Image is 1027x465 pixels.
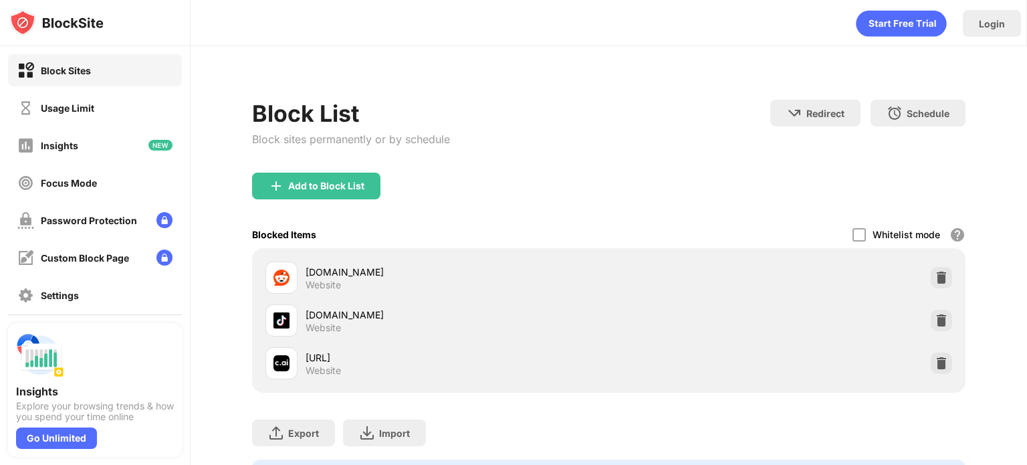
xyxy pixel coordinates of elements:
[148,140,173,151] img: new-icon.svg
[306,265,608,279] div: [DOMAIN_NAME]
[806,108,844,119] div: Redirect
[9,9,104,36] img: logo-blocksite.svg
[41,290,79,301] div: Settings
[17,212,34,229] img: password-protection-off.svg
[306,322,341,334] div: Website
[979,18,1005,29] div: Login
[17,287,34,304] img: settings-off.svg
[252,132,450,146] div: Block sites permanently or by schedule
[156,212,173,228] img: lock-menu.svg
[306,308,608,322] div: [DOMAIN_NAME]
[41,252,129,264] div: Custom Block Page
[41,140,78,151] div: Insights
[17,250,34,266] img: customize-block-page-off.svg
[41,215,137,226] div: Password Protection
[17,62,34,79] img: block-on.svg
[17,137,34,154] img: insights-off.svg
[907,108,949,119] div: Schedule
[273,270,290,286] img: favicons
[41,102,94,114] div: Usage Limit
[306,279,341,291] div: Website
[379,428,410,439] div: Import
[16,331,64,379] img: push-insights.svg
[288,428,319,439] div: Export
[16,385,174,398] div: Insights
[41,65,91,76] div: Block Sites
[156,250,173,266] img: lock-menu.svg
[288,181,364,191] div: Add to Block List
[16,428,97,449] div: Go Unlimited
[306,351,608,365] div: [URL]
[856,10,947,37] div: animation
[16,401,174,422] div: Explore your browsing trends & how you spend your time online
[252,100,450,127] div: Block List
[306,365,341,377] div: Website
[17,100,34,116] img: time-usage-off.svg
[873,229,940,240] div: Whitelist mode
[273,312,290,329] img: favicons
[273,355,290,371] img: favicons
[17,175,34,191] img: focus-off.svg
[252,229,316,240] div: Blocked Items
[41,177,97,189] div: Focus Mode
